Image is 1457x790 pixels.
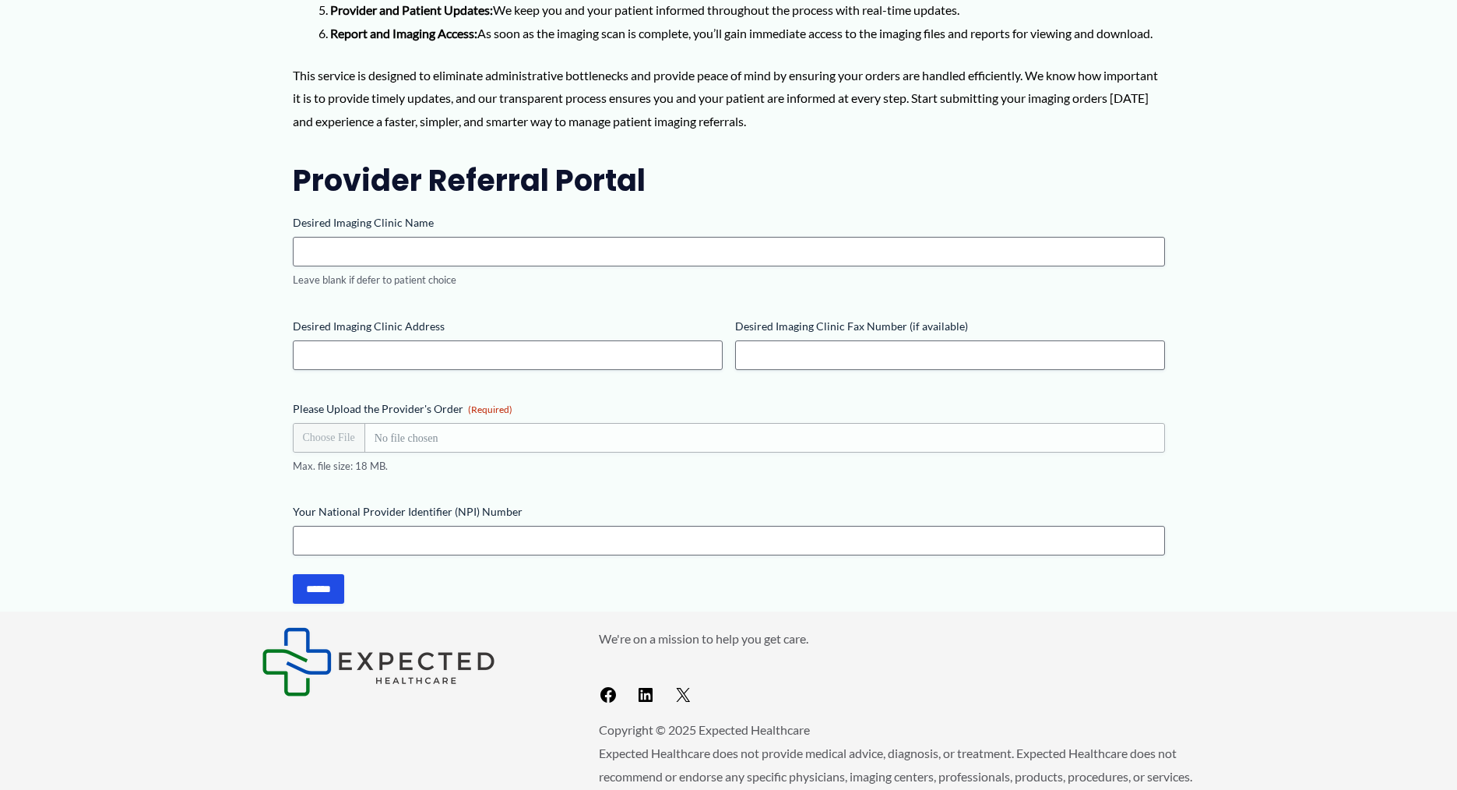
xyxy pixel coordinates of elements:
[293,459,1165,474] span: Max. file size: 18 MB.
[262,627,560,697] aside: Footer Widget 1
[293,401,1165,417] label: Please Upload the Provider's Order
[293,319,723,334] label: Desired Imaging Clinic Address
[262,627,495,697] img: Expected Healthcare Logo - side, dark font, small
[330,26,477,41] strong: Report and Imaging Access:
[293,215,1165,231] label: Desired Imaging Clinic Name
[330,22,1165,45] li: As soon as the imaging scan is complete, you’ll gain immediate access to the imaging files and re...
[293,161,1165,199] h2: Provider Referral Portal
[468,404,512,415] span: (Required)
[330,2,493,17] strong: Provider and Patient Updates:
[735,319,1165,334] label: Desired Imaging Clinic Fax Number (if available)
[599,627,1196,711] aside: Footer Widget 2
[599,722,810,737] span: Copyright © 2025 Expected Healthcare
[293,64,1165,133] p: This service is designed to eliminate administrative bottlenecks and provide peace of mind by ens...
[293,273,1165,287] div: Leave blank if defer to patient choice
[293,504,1165,520] label: Your National Provider Identifier (NPI) Number
[599,627,1196,651] p: We're on a mission to help you get care.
